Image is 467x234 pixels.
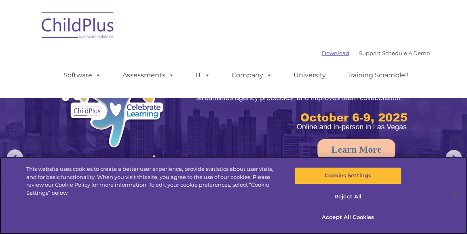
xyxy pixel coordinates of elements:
[224,67,280,83] a: Company
[285,67,334,83] a: University
[55,67,109,83] a: Software
[322,50,349,56] a: Download
[339,67,416,83] a: Training Scramble!!
[188,67,218,83] a: IT
[317,139,395,160] a: Learn More
[294,209,402,226] button: Accept All Cookies
[38,6,118,47] img: ChildPlus by Procare Solutions
[382,50,430,56] a: Schedule A Demo
[322,50,430,56] font: |
[294,188,402,205] button: Reject All
[445,186,463,204] button: Close
[359,50,380,56] a: Support
[294,167,402,184] button: Cookies Settings
[26,165,280,197] div: This website uses cookies to create a better user experience, provide statistics about user visit...
[114,67,182,83] a: Assessments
